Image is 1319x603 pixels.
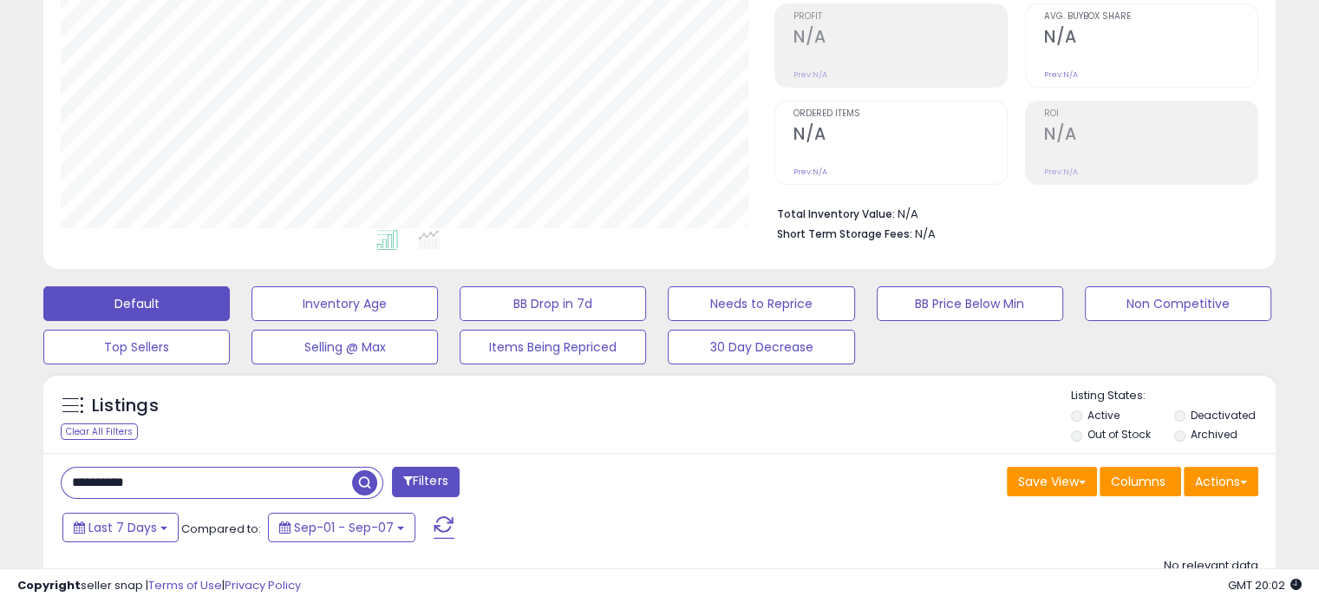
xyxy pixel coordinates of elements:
[225,577,301,593] a: Privacy Policy
[17,577,81,593] strong: Copyright
[1007,467,1097,496] button: Save View
[777,206,895,221] b: Total Inventory Value:
[460,330,646,364] button: Items Being Repriced
[915,226,936,242] span: N/A
[1044,124,1257,147] h2: N/A
[793,167,827,177] small: Prev: N/A
[251,286,438,321] button: Inventory Age
[268,513,415,542] button: Sep-01 - Sep-07
[1085,286,1271,321] button: Non Competitive
[294,519,394,536] span: Sep-01 - Sep-07
[181,521,261,537] span: Compared to:
[392,467,460,497] button: Filters
[1044,109,1257,119] span: ROI
[43,330,230,364] button: Top Sellers
[1087,408,1120,423] label: Active
[1164,558,1258,574] div: No relevant data
[1111,473,1166,490] span: Columns
[17,578,301,594] div: seller snap | |
[777,202,1245,223] li: N/A
[793,27,1007,50] h2: N/A
[668,330,854,364] button: 30 Day Decrease
[1190,408,1255,423] label: Deactivated
[43,286,230,321] button: Default
[1100,467,1181,496] button: Columns
[793,12,1007,22] span: Profit
[793,124,1007,147] h2: N/A
[1044,69,1078,80] small: Prev: N/A
[88,519,157,536] span: Last 7 Days
[1044,12,1257,22] span: Avg. Buybox Share
[92,394,159,418] h5: Listings
[1044,167,1078,177] small: Prev: N/A
[1087,427,1151,442] label: Out of Stock
[777,226,912,241] b: Short Term Storage Fees:
[62,513,179,542] button: Last 7 Days
[1184,467,1258,496] button: Actions
[668,286,854,321] button: Needs to Reprice
[1071,388,1276,404] p: Listing States:
[793,69,827,80] small: Prev: N/A
[1228,577,1302,593] span: 2025-09-15 20:02 GMT
[877,286,1063,321] button: BB Price Below Min
[251,330,438,364] button: Selling @ Max
[1190,427,1237,442] label: Archived
[61,423,138,440] div: Clear All Filters
[460,286,646,321] button: BB Drop in 7d
[1044,27,1257,50] h2: N/A
[793,109,1007,119] span: Ordered Items
[148,577,222,593] a: Terms of Use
